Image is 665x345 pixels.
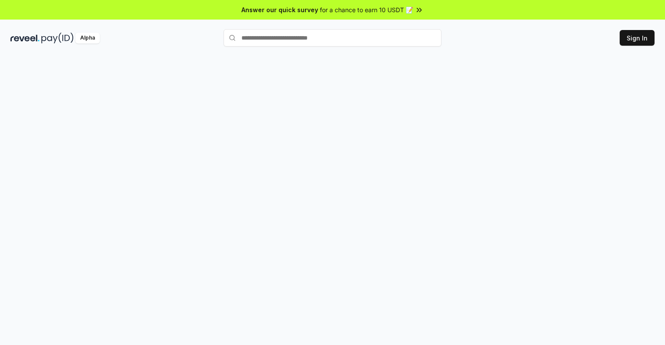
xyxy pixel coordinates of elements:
[41,33,74,44] img: pay_id
[75,33,100,44] div: Alpha
[620,30,655,46] button: Sign In
[320,5,413,14] span: for a chance to earn 10 USDT 📝
[241,5,318,14] span: Answer our quick survey
[10,33,40,44] img: reveel_dark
